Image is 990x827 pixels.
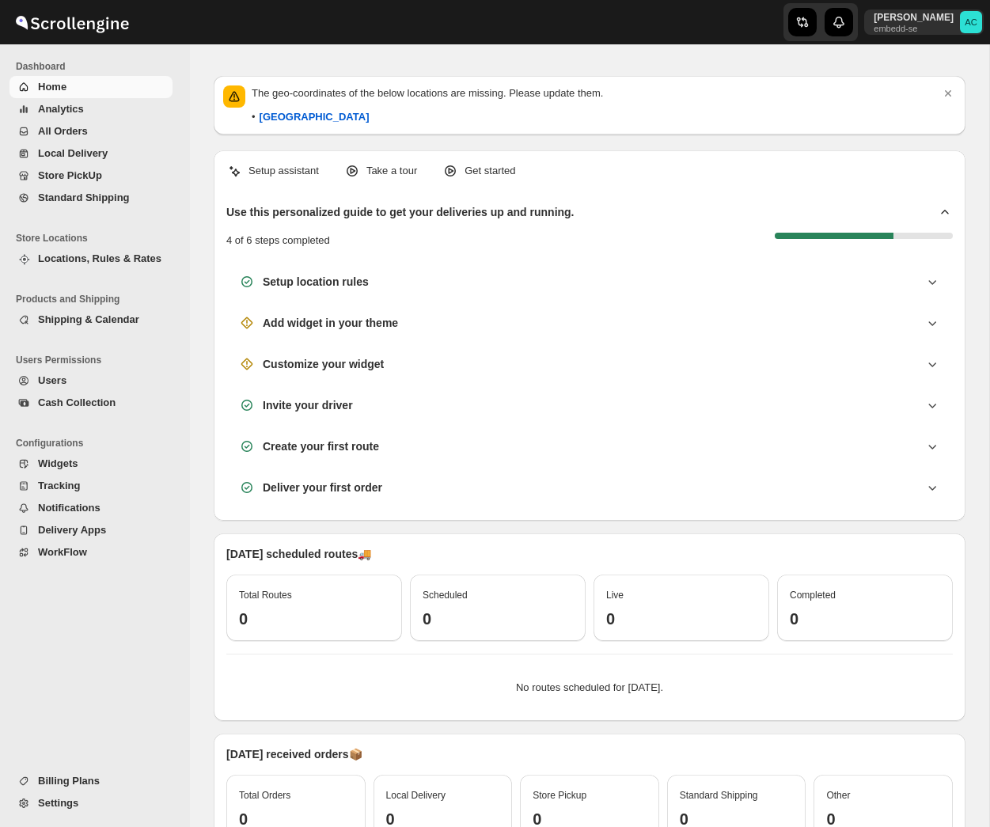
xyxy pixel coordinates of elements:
button: Dismiss notification [937,82,959,104]
button: User menu [864,9,984,35]
span: Live [606,590,624,601]
span: Configurations [16,437,179,450]
button: Delivery Apps [9,519,173,541]
span: Products and Shipping [16,293,179,305]
button: [GEOGRAPHIC_DATA] [250,104,379,130]
span: Locations, Rules & Rates [38,252,161,264]
p: The geo-coordinates of the below locations are missing. Please update them. [252,85,940,101]
span: Abhishek Chowdhury [960,11,982,33]
p: Take a tour [366,163,417,179]
span: Store Locations [16,232,179,245]
button: Cash Collection [9,392,173,414]
p: [DATE] scheduled routes 🚚 [226,546,953,562]
span: Local Delivery [386,790,446,801]
span: Store Pickup [533,790,586,801]
h3: 0 [790,609,940,628]
span: Users Permissions [16,354,179,366]
p: 4 of 6 steps completed [226,233,330,248]
h3: Deliver your first order [263,480,382,495]
span: Standard Shipping [680,790,758,801]
span: Dashboard [16,60,179,73]
button: Home [9,76,173,98]
p: No routes scheduled for [DATE]. [239,680,940,696]
span: Users [38,374,66,386]
span: Store PickUp [38,169,102,181]
b: [GEOGRAPHIC_DATA] [260,111,370,123]
span: Local Delivery [38,147,108,159]
span: Other [826,790,850,801]
h3: Invite your driver [263,397,353,413]
button: WorkFlow [9,541,173,563]
h3: 0 [423,609,573,628]
button: Locations, Rules & Rates [9,248,173,270]
button: Widgets [9,453,173,475]
span: Notifications [38,502,101,514]
span: Analytics [38,103,84,115]
text: AC [965,17,977,27]
p: embedd-se [874,24,954,33]
p: Setup assistant [248,163,319,179]
span: Completed [790,590,836,601]
span: Shipping & Calendar [38,313,139,325]
span: Scheduled [423,590,468,601]
span: Delivery Apps [38,524,106,536]
button: Tracking [9,475,173,497]
h3: Create your first route [263,438,379,454]
button: Billing Plans [9,770,173,792]
span: Home [38,81,66,93]
div: • [252,109,369,125]
h3: Add widget in your theme [263,315,398,331]
span: Tracking [38,480,80,491]
span: Billing Plans [38,775,100,787]
p: [PERSON_NAME] [874,11,954,24]
span: Total Orders [239,790,290,801]
button: Notifications [9,497,173,519]
button: Shipping & Calendar [9,309,173,331]
button: Settings [9,792,173,814]
button: Analytics [9,98,173,120]
span: Standard Shipping [38,192,130,203]
h2: Use this personalized guide to get your deliveries up and running. [226,204,575,220]
img: ScrollEngine [13,2,131,42]
p: [DATE] received orders 📦 [226,746,953,762]
button: Users [9,370,173,392]
h3: 0 [606,609,757,628]
span: Settings [38,797,78,809]
h3: Customize your widget [263,356,384,372]
button: All Orders [9,120,173,142]
p: Get started [465,163,515,179]
span: WorkFlow [38,546,87,558]
h3: 0 [239,609,389,628]
span: All Orders [38,125,88,137]
span: Total Routes [239,590,292,601]
h3: Setup location rules [263,274,369,290]
span: Widgets [38,457,78,469]
span: Cash Collection [38,396,116,408]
